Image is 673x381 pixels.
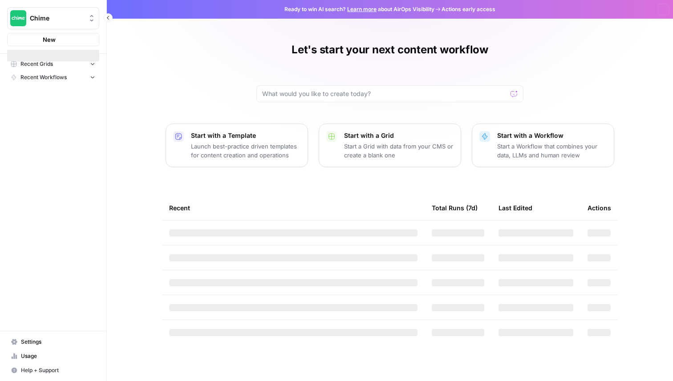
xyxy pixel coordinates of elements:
[191,131,300,140] p: Start with a Template
[7,349,99,363] a: Usage
[497,131,607,140] p: Start with a Workflow
[7,33,99,46] button: New
[166,124,308,167] button: Start with a TemplateLaunch best-practice driven templates for content creation and operations
[7,363,99,377] button: Help + Support
[344,131,454,140] p: Start with a Grid
[344,142,454,160] p: Start a Grid with data from your CMS or create a blank one
[21,338,95,346] span: Settings
[284,5,434,13] span: Ready to win AI search? about AirOps Visibility
[7,57,99,71] button: Recent Grids
[319,124,461,167] button: Start with a GridStart a Grid with data from your CMS or create a blank one
[169,196,418,220] div: Recent
[262,89,507,98] input: What would you like to create today?
[20,73,67,81] span: Recent Workflows
[499,196,532,220] div: Last Edited
[10,10,26,26] img: Chime Logo
[21,366,95,374] span: Help + Support
[497,142,607,160] p: Start a Workflow that combines your data, LLMs and human review
[347,6,377,12] a: Learn more
[588,196,611,220] div: Actions
[472,124,614,167] button: Start with a WorkflowStart a Workflow that combines your data, LLMs and human review
[30,14,84,23] span: Chime
[7,71,99,84] button: Recent Workflows
[442,5,495,13] span: Actions early access
[21,352,95,360] span: Usage
[292,43,488,57] h1: Let's start your next content workflow
[7,335,99,349] a: Settings
[191,142,300,160] p: Launch best-practice driven templates for content creation and operations
[432,196,478,220] div: Total Runs (7d)
[7,7,99,29] button: Workspace: Chime
[43,35,56,44] span: New
[20,60,53,68] span: Recent Grids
